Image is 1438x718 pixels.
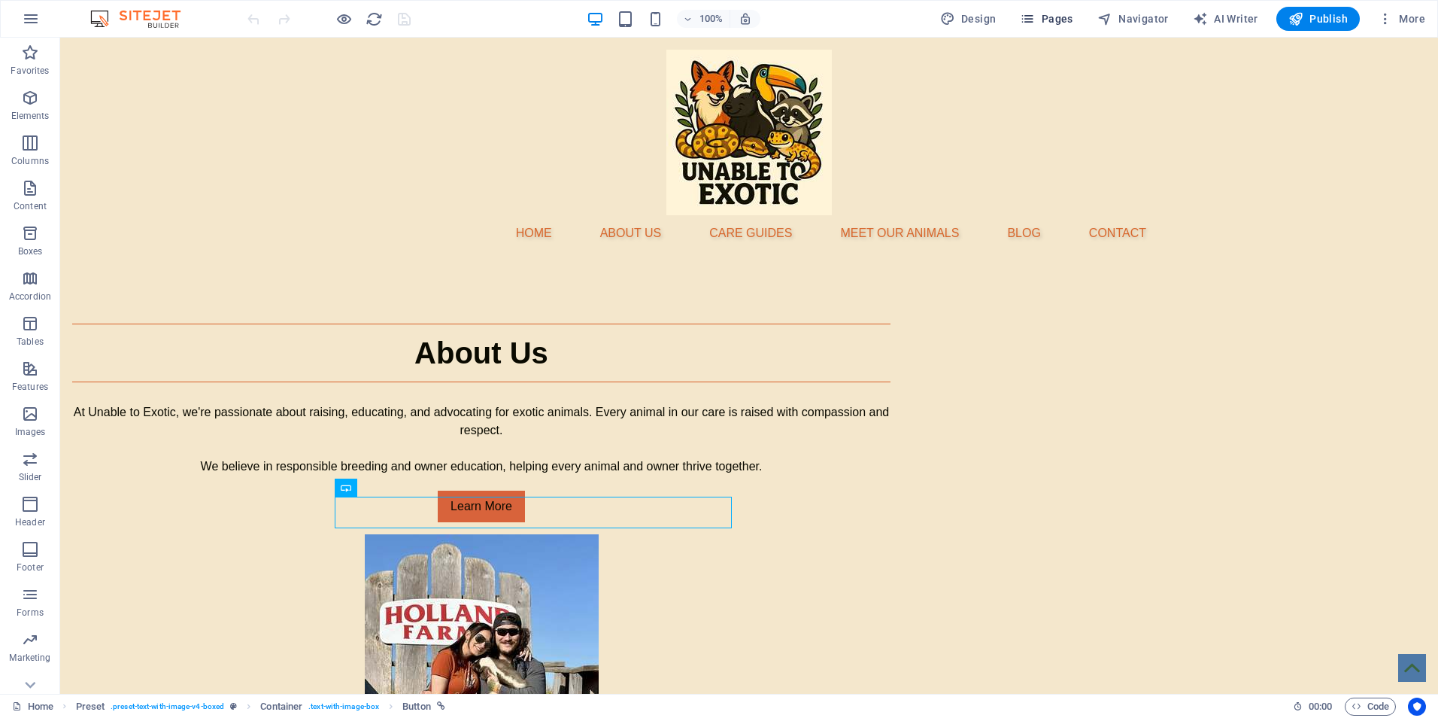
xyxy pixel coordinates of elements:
[699,10,724,28] h6: 100%
[111,698,224,716] span: . preset-text-with-image-v4-boxed
[677,10,730,28] button: 100%
[1319,701,1321,712] span: :
[365,10,383,28] button: reload
[11,155,49,167] p: Columns
[308,698,379,716] span: . text-with-image-box
[934,7,1003,31] button: Design
[1378,11,1425,26] span: More
[19,471,42,483] p: Slider
[12,381,48,393] p: Features
[9,652,50,664] p: Marketing
[1372,7,1431,31] button: More
[14,200,47,212] p: Content
[230,702,237,710] i: This element is a customizable preset
[17,336,44,348] p: Tables
[1020,11,1072,26] span: Pages
[1014,7,1078,31] button: Pages
[15,516,45,528] p: Header
[17,561,44,573] p: Footer
[335,10,353,28] button: Click here to leave preview mode and continue editing
[11,65,49,77] p: Favorites
[402,698,431,716] span: Click to select. Double-click to edit
[15,426,46,438] p: Images
[1193,11,1258,26] span: AI Writer
[17,607,44,619] p: Forms
[1293,698,1333,716] h6: Session time
[1352,698,1389,716] span: Code
[366,11,383,28] i: Reload page
[86,10,199,28] img: Editor Logo
[1288,11,1348,26] span: Publish
[12,698,53,716] a: Click to cancel selection. Double-click to open Pages
[1097,11,1169,26] span: Navigator
[1187,7,1264,31] button: AI Writer
[11,110,50,122] p: Elements
[940,11,997,26] span: Design
[18,245,43,257] p: Boxes
[76,698,105,716] span: Click to select. Double-click to edit
[1276,7,1360,31] button: Publish
[260,698,302,716] span: Click to select. Double-click to edit
[1091,7,1175,31] button: Navigator
[1309,698,1332,716] span: 00 00
[1408,698,1426,716] button: Usercentrics
[9,291,51,303] p: Accordion
[1345,698,1396,716] button: Code
[76,698,445,716] nav: breadcrumb
[934,7,1003,31] div: Design (Ctrl+Alt+Y)
[437,702,445,710] i: This element is linked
